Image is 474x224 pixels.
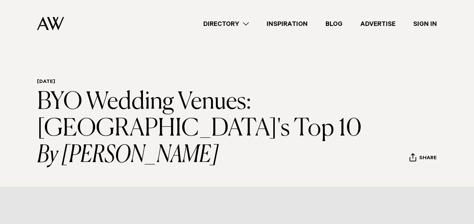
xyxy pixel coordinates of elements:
a: Advertise [351,19,404,29]
a: Sign In [404,19,446,29]
a: Inspiration [258,19,317,29]
h1: BYO Wedding Venues: [GEOGRAPHIC_DATA]'s Top 10 [37,89,380,169]
button: Share [409,153,437,164]
img: Auckland Weddings Logo [37,17,64,30]
h6: [DATE] [37,79,380,86]
a: Directory [194,19,258,29]
i: By [PERSON_NAME] [37,142,380,169]
span: Share [419,155,437,162]
a: Blog [317,19,351,29]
